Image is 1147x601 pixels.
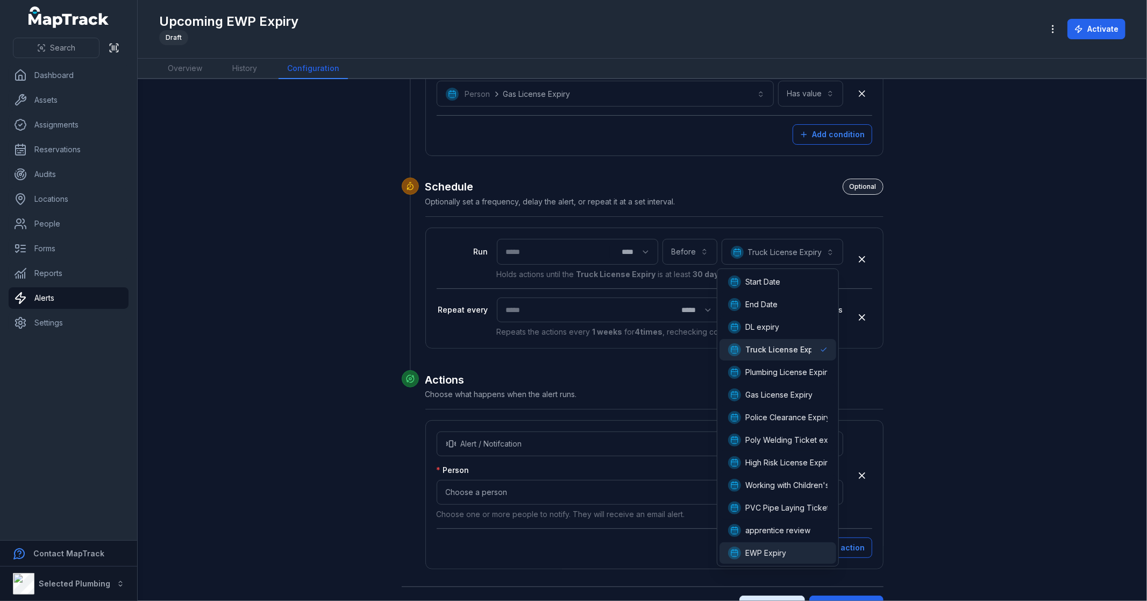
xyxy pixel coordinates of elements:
[745,299,778,310] span: End Date
[745,503,853,513] span: PVC Pipe Laying Ticket Expiry
[745,525,810,536] span: apprentice review
[745,457,832,468] span: High Risk License Expiry
[745,322,779,333] span: DL expiry
[745,390,813,400] span: Gas License Expiry
[745,435,842,446] span: Poly Welding Ticket expiry
[722,239,843,265] button: Truck License Expiry
[745,480,879,491] span: Working with Children's Check Expiry
[745,412,830,423] span: Police Clearance Expiry
[745,548,786,558] span: EWP Expiry
[745,344,822,355] span: Truck License Expiry
[745,367,831,378] span: Plumbing License Expiry
[745,277,780,287] span: Start Date
[717,268,838,567] div: Truck License Expiry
